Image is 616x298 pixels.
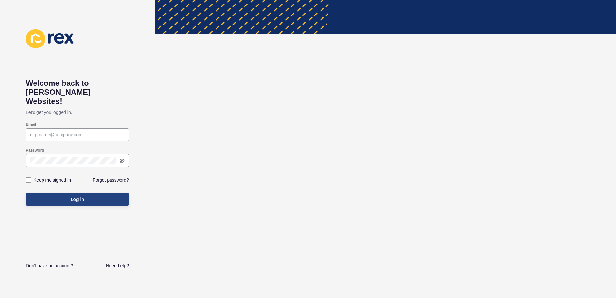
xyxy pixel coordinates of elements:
[93,177,129,183] a: Forgot password?
[106,263,129,269] a: Need help?
[71,196,84,203] span: Log in
[26,122,36,127] label: Email
[26,148,44,153] label: Password
[26,193,129,206] button: Log in
[34,177,71,183] label: Keep me signed in
[26,263,73,269] a: Don't have an account?
[30,132,125,138] input: e.g. name@company.com
[26,106,129,119] p: Let's get you logged in.
[26,79,129,106] h1: Welcome back to [PERSON_NAME] Websites!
